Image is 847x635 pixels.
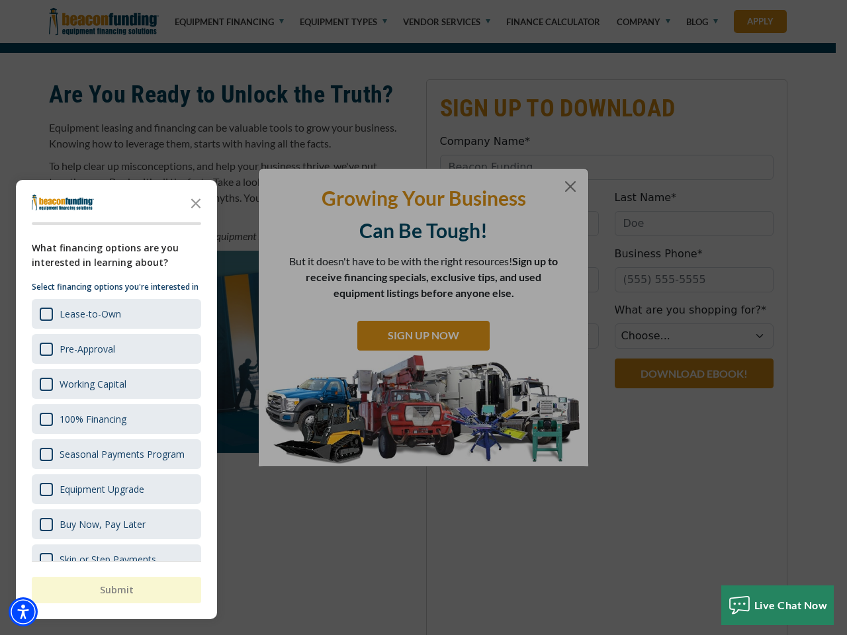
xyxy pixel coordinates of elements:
div: Skip or Step Payments [32,544,201,574]
button: Submit [32,577,201,603]
img: Company logo [32,194,94,210]
div: What financing options are you interested in learning about? [32,241,201,270]
div: Lease-to-Own [60,308,121,320]
div: Working Capital [32,369,201,399]
span: Live Chat Now [754,599,828,611]
div: Pre-Approval [60,343,115,355]
div: 100% Financing [32,404,201,434]
div: Seasonal Payments Program [60,448,185,460]
div: Buy Now, Pay Later [32,509,201,539]
div: Buy Now, Pay Later [60,518,146,530]
div: Skip or Step Payments [60,553,156,566]
button: Live Chat Now [721,585,834,625]
div: Equipment Upgrade [60,483,144,495]
div: 100% Financing [60,413,126,425]
div: Pre-Approval [32,334,201,364]
div: Working Capital [60,378,126,390]
div: Lease-to-Own [32,299,201,329]
div: Survey [16,180,217,619]
div: Seasonal Payments Program [32,439,201,469]
button: Close the survey [183,189,209,216]
p: Select financing options you're interested in [32,280,201,294]
div: Accessibility Menu [9,597,38,626]
div: Equipment Upgrade [32,474,201,504]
